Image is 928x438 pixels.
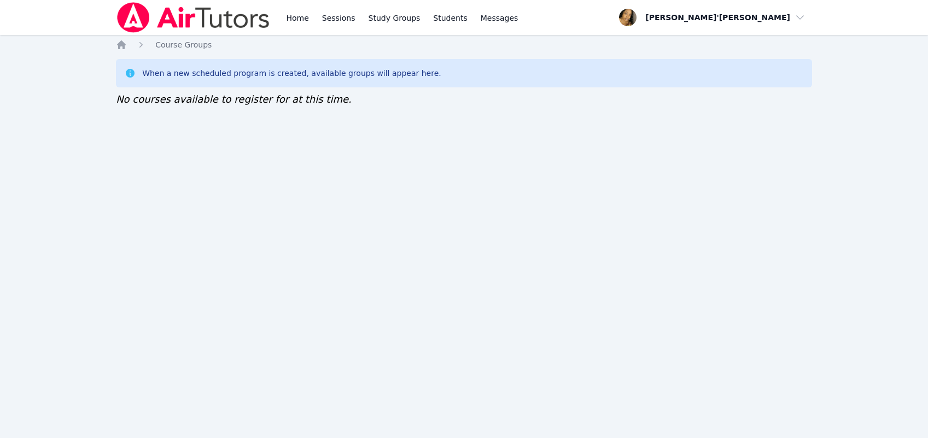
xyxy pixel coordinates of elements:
[116,39,812,50] nav: Breadcrumb
[116,2,271,33] img: Air Tutors
[481,13,518,23] span: Messages
[116,93,352,105] span: No courses available to register for at this time.
[155,40,212,49] span: Course Groups
[155,39,212,50] a: Course Groups
[142,68,441,79] div: When a new scheduled program is created, available groups will appear here.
